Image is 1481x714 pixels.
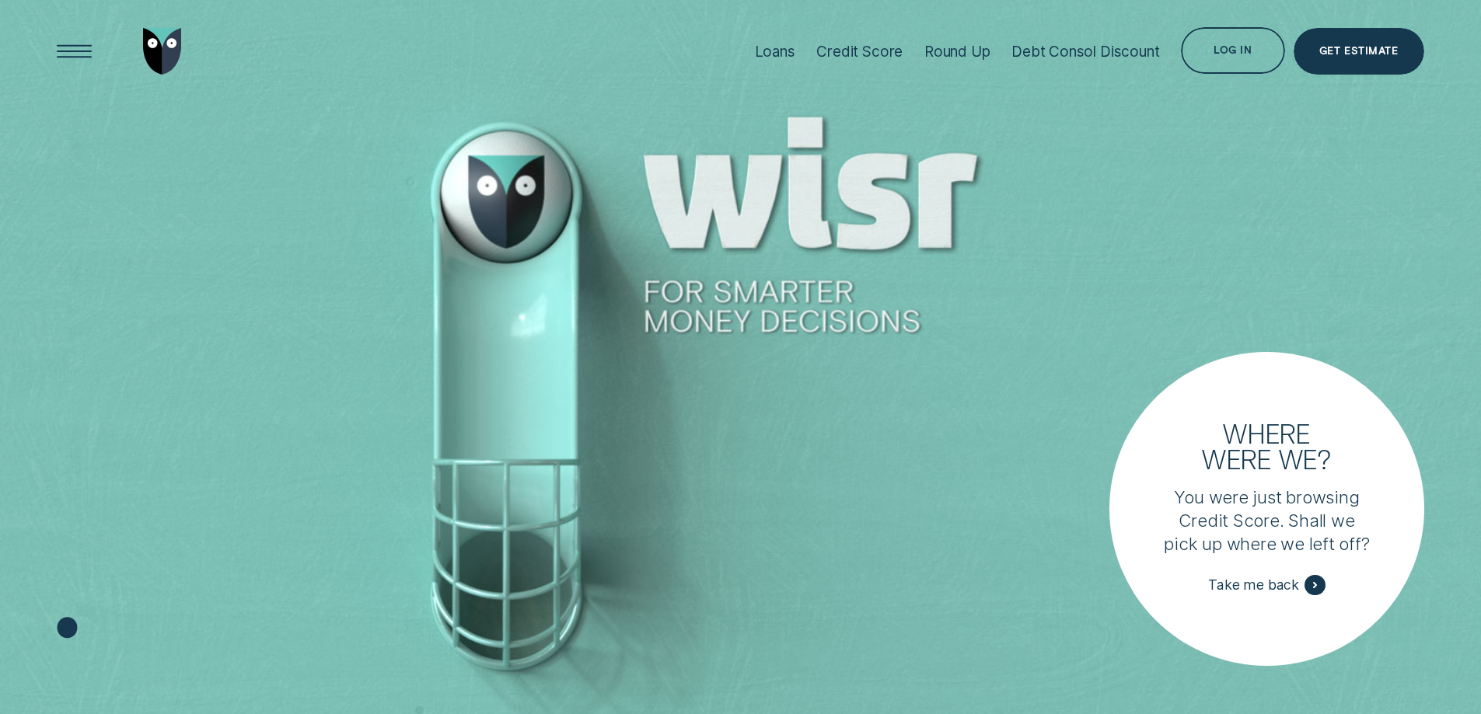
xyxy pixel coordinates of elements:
div: Round Up [924,43,990,61]
div: Debt Consol Discount [1011,43,1159,61]
a: Where were we?You were just browsing Credit Score. Shall we pick up where we left off?Take me back [1109,352,1423,666]
div: Credit Score [816,43,903,61]
span: Take me back [1208,576,1299,594]
button: Log in [1181,27,1284,74]
button: Open Menu [51,28,98,75]
img: Wisr [143,28,182,75]
h3: Where were we? [1191,420,1343,472]
a: Get Estimate [1294,28,1424,75]
p: You were just browsing Credit Score. Shall we pick up where we left off? [1163,486,1371,556]
div: Loans [755,43,795,61]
